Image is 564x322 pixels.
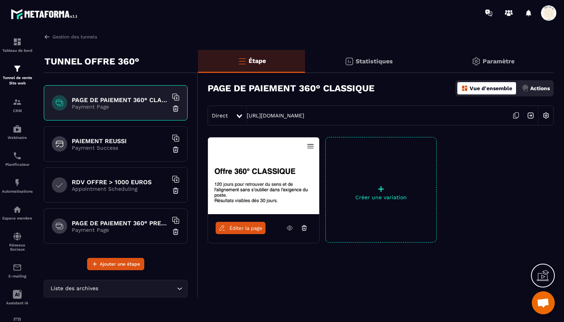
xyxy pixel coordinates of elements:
[229,225,262,231] span: Éditer la page
[2,58,33,92] a: formationformationTunnel de vente Site web
[470,85,512,91] p: Vue d'ensemble
[44,33,51,40] img: arrow
[72,145,168,151] p: Payment Success
[72,227,168,233] p: Payment Page
[2,135,33,140] p: Webinaire
[100,260,140,268] span: Ajouter une étape
[2,119,33,145] a: automationsautomationsWebinaire
[13,178,22,187] img: automations
[87,258,144,270] button: Ajouter une étape
[11,7,80,21] img: logo
[100,284,175,293] input: Search for option
[326,183,436,194] p: +
[532,291,555,314] div: Ouvrir le chat
[13,205,22,214] img: automations
[172,228,180,236] img: trash
[72,220,168,227] h6: PAGE DE PAIEMENT 360° PREMIUM
[172,146,180,154] img: trash
[523,108,538,123] img: arrow-next.bcc2205e.svg
[13,124,22,134] img: automations
[356,58,393,65] p: Statistiques
[72,96,168,104] h6: PAGE DE PAIEMENT 360° CLASSIQUE
[13,64,22,73] img: formation
[472,57,481,66] img: setting-gr.5f69749f.svg
[326,194,436,200] p: Créer une variation
[2,48,33,53] p: Tableau de bord
[249,57,266,64] p: Étape
[2,216,33,220] p: Espace membre
[13,151,22,160] img: scheduler
[2,172,33,199] a: automationsautomationsAutomatisations
[2,243,33,251] p: Réseaux Sociaux
[539,108,553,123] img: setting-w.858f3a88.svg
[483,58,515,65] p: Paramètre
[44,33,97,40] a: Gestion des tunnels
[2,92,33,119] a: formationformationCRM
[2,284,33,311] a: Assistant IA
[2,75,33,86] p: Tunnel de vente Site web
[216,222,266,234] a: Éditer la page
[208,83,374,94] h3: PAGE DE PAIEMENT 360° CLASSIQUE
[2,301,33,305] p: Assistant IA
[72,186,168,192] p: Appointment Scheduling
[247,112,304,119] a: [URL][DOMAIN_NAME]
[13,37,22,46] img: formation
[208,137,319,214] img: image
[2,226,33,257] a: social-networksocial-networkRéseaux Sociaux
[13,97,22,107] img: formation
[345,57,354,66] img: stats.20deebd0.svg
[2,31,33,58] a: formationformationTableau de bord
[2,199,33,226] a: automationsautomationsEspace membre
[2,145,33,172] a: schedulerschedulerPlanificateur
[49,284,100,293] span: Liste des archives
[2,109,33,113] p: CRM
[2,189,33,193] p: Automatisations
[172,187,180,195] img: trash
[461,85,468,92] img: dashboard-orange.40269519.svg
[522,85,529,92] img: actions.d6e523a2.png
[13,232,22,241] img: social-network
[13,263,22,272] img: email
[172,105,180,112] img: trash
[2,257,33,284] a: emailemailE-mailing
[237,56,247,66] img: bars-o.4a397970.svg
[72,178,168,186] h6: RDV OFFRE > 1000 EUROS
[72,104,168,110] p: Payment Page
[2,162,33,167] p: Planificateur
[44,280,188,297] div: Search for option
[2,274,33,278] p: E-mailing
[212,112,228,119] span: Direct
[530,85,550,91] p: Actions
[72,137,168,145] h6: PAIEMENT REUSSI
[45,54,139,69] p: TUNNEL OFFRE 360°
